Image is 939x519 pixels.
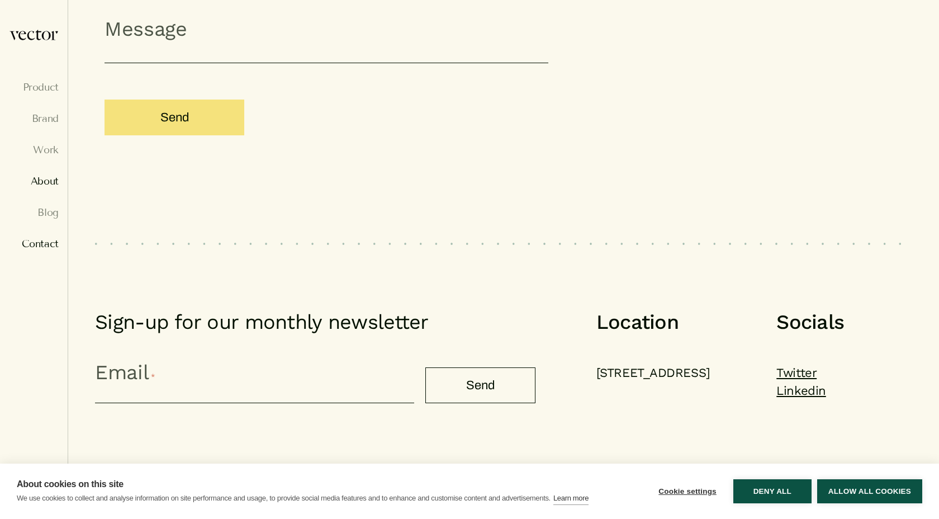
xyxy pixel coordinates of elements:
h2: Sign-up for our monthly newsletter [95,310,535,334]
p: We use cookies to collect and analyse information on site performance and usage, to provide socia... [17,494,551,502]
button: Deny all [733,479,812,503]
a: Twitter [776,364,817,382]
address: [STREET_ADDRESS] [596,364,717,382]
a: About [9,176,59,187]
a: Brand [9,113,59,124]
input: Send [105,100,244,135]
a: Product [9,82,59,93]
a: Learn more [553,492,589,505]
a: Blog [9,207,59,218]
input: Send [425,367,535,403]
button: Cookie settings [647,479,728,503]
a: Contact [9,238,59,249]
h5: Location [596,310,717,334]
strong: About cookies on this site [17,479,124,489]
h5: Socials [776,310,897,334]
a: Work [9,144,59,155]
a: Linkedin [776,382,826,400]
button: Allow all cookies [817,479,922,503]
